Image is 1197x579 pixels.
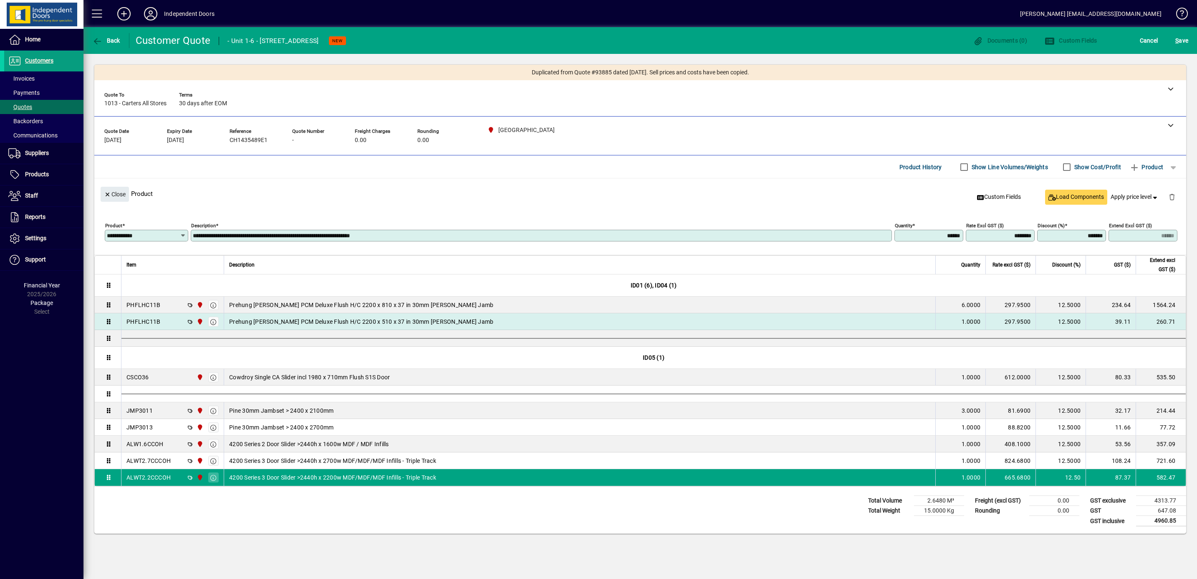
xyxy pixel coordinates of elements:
span: Christchurch [194,423,204,432]
div: ALWT2.2CCCOH [126,473,171,482]
td: 2.6480 M³ [914,496,964,506]
button: Back [90,33,122,48]
span: 1.0000 [962,373,981,381]
span: Discount (%) [1052,260,1081,269]
td: 32.17 [1086,402,1136,419]
td: 53.56 [1086,436,1136,452]
span: Prehung [PERSON_NAME] PCM Deluxe Flush H/C 2200 x 810 x 37 in 30mm [PERSON_NAME] Jamb [229,301,493,309]
div: JMP3013 [126,423,153,432]
span: Product [1129,160,1163,174]
span: 1013 - Carters All Stores [104,100,167,107]
td: 12.5000 [1035,297,1086,313]
mat-label: Extend excl GST ($) [1109,223,1152,229]
button: Delete [1162,187,1182,207]
td: 80.33 [1086,369,1136,386]
div: 824.6800 [991,457,1030,465]
td: Rounding [971,506,1029,516]
button: Apply price level [1107,190,1162,205]
td: 12.5000 [1035,436,1086,452]
label: Show Line Volumes/Weights [970,163,1048,171]
app-page-header-button: Back [83,33,129,48]
span: Close [104,188,126,201]
span: Christchurch [194,473,204,482]
span: 1.0000 [962,457,981,465]
button: Cancel [1138,33,1160,48]
mat-label: Product [105,223,122,229]
td: 39.11 [1086,313,1136,330]
app-page-header-button: Delete [1162,193,1182,201]
span: [DATE] [167,137,184,144]
span: 4200 Series 3 Door Slider >2440h x 2200w MDF/MDF/MDF Infills - Triple Track [229,473,436,482]
button: Product [1125,160,1167,175]
span: Home [25,36,40,43]
span: 3.0000 [962,406,981,415]
span: Back [92,37,120,44]
td: 0.00 [1029,496,1079,506]
a: Communications [4,128,83,142]
mat-label: Discount (%) [1038,223,1065,229]
td: Freight (excl GST) [971,496,1029,506]
span: Financial Year [24,282,60,289]
button: Close [101,187,129,202]
span: Suppliers [25,150,49,156]
a: Home [4,29,83,50]
span: Custom Fields [1045,37,1097,44]
div: 297.9500 [991,301,1030,309]
td: 721.60 [1136,452,1186,469]
span: Package [30,300,53,306]
span: 1.0000 [962,473,981,482]
span: Staff [25,192,38,199]
span: GST ($) [1114,260,1131,269]
label: Show Cost/Profit [1073,163,1121,171]
button: Add [111,6,137,21]
a: Products [4,164,83,185]
app-page-header-button: Close [98,190,131,198]
span: Product History [899,160,942,174]
span: Duplicated from Quote #93885 dated [DATE]. Sell prices and costs have been copied. [532,68,749,77]
td: 4313.77 [1136,496,1186,506]
span: Pine 30mm Jambset > 2400 x 2700mm [229,423,333,432]
div: ALWT2.7CCCOH [126,457,171,465]
span: Christchurch [194,406,204,415]
span: Prehung [PERSON_NAME] PCM Deluxe Flush H/C 2200 x 510 x 37 in 30mm [PERSON_NAME] Jamb [229,317,493,326]
span: Christchurch [194,317,204,326]
a: Reports [4,207,83,228]
a: Settings [4,228,83,249]
td: 1564.24 [1136,297,1186,313]
td: 15.0000 Kg [914,506,964,516]
span: Christchurch [194,373,204,382]
span: - [292,137,294,144]
td: 12.50 [1035,469,1086,486]
span: Quantity [961,260,980,269]
span: 4200 Series 3 Door Slider >2440h x 2700w MDF/MDF/MDF Infills - Triple Track [229,457,436,465]
span: ave [1175,34,1188,47]
td: 260.71 [1136,313,1186,330]
a: Support [4,249,83,270]
span: Products [25,171,49,178]
button: Custom Fields [1043,33,1099,48]
div: Product [94,178,1186,209]
span: Settings [25,235,46,241]
div: 612.0000 [991,373,1030,381]
td: 12.5000 [1035,452,1086,469]
span: 0.00 [355,137,366,144]
span: 6.0000 [962,301,981,309]
a: Payments [4,86,83,100]
span: Customers [25,57,53,64]
button: Profile [137,6,164,21]
a: Knowledge Base [1170,2,1187,29]
div: [PERSON_NAME] [EMAIL_ADDRESS][DOMAIN_NAME] [1020,7,1162,20]
a: Quotes [4,100,83,114]
span: 4200 Series 2 Door Slider >2440h x 1600w MDF / MDF Infills [229,440,389,448]
td: 582.47 [1136,469,1186,486]
span: Extend excl GST ($) [1141,256,1175,274]
span: Invoices [8,75,35,82]
td: 108.24 [1086,452,1136,469]
td: GST [1086,506,1136,516]
span: Custom Fields [977,193,1021,201]
div: PHFLHC11B [126,317,160,326]
span: Apply price level [1111,193,1159,201]
span: Cancel [1140,34,1158,47]
td: GST exclusive [1086,496,1136,506]
span: Quotes [8,104,32,110]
